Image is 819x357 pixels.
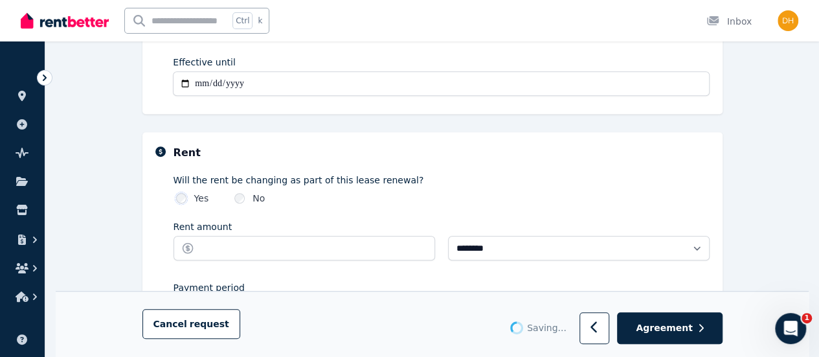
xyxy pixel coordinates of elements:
[706,15,752,28] div: Inbox
[802,313,812,323] span: 1
[778,10,798,31] img: Drew Hosie
[142,310,240,340] button: Cancelrequest
[232,12,252,29] span: Ctrl
[258,16,262,26] span: k
[775,313,806,344] iframe: Intercom live chat
[252,192,265,205] label: No
[174,220,232,233] label: Rent amount
[174,174,710,187] label: Will the rent be changing as part of this lease renewal?
[153,319,229,330] span: Cancel
[617,313,722,345] button: Agreement
[527,322,567,335] span: Saving ...
[173,56,236,69] label: Effective until
[174,145,201,161] h5: Rent
[190,318,229,331] span: request
[636,322,693,335] span: Agreement
[174,281,245,294] label: Payment period
[21,11,109,30] img: RentBetter
[194,192,209,205] label: Yes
